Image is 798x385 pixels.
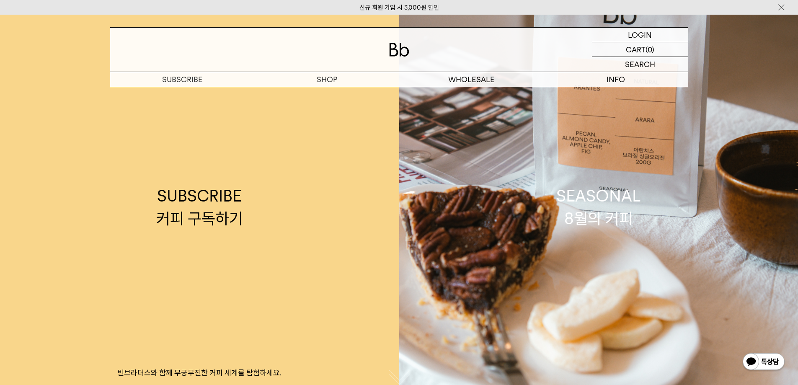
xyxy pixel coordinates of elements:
[156,185,243,229] div: SUBSCRIBE 커피 구독하기
[389,43,409,57] img: 로고
[255,72,399,87] a: SHOP
[626,42,646,57] p: CART
[646,42,654,57] p: (0)
[110,72,255,87] a: SUBSCRIBE
[544,72,688,87] p: INFO
[556,185,641,229] div: SEASONAL 8월의 커피
[628,28,652,42] p: LOGIN
[742,352,785,372] img: 카카오톡 채널 1:1 채팅 버튼
[592,42,688,57] a: CART (0)
[359,4,439,11] a: 신규 회원 가입 시 3,000원 할인
[625,57,655,72] p: SEARCH
[592,28,688,42] a: LOGIN
[399,72,544,87] p: WHOLESALE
